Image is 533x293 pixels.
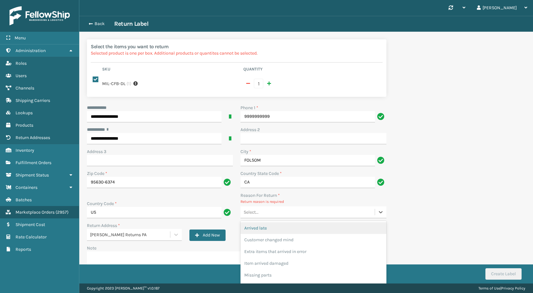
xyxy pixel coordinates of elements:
[87,283,160,293] p: Copyright 2023 [PERSON_NAME]™ v 1.0.187
[127,80,131,87] span: ( 1 )
[87,245,96,251] label: Note
[189,230,226,241] button: Add New
[240,104,258,111] label: Phone 1
[240,281,386,293] div: Not as described
[240,126,260,133] label: Address 2
[91,50,383,57] p: Selected product is one per box. Additional products or quantites cannot be selected.
[16,172,49,178] span: Shipment Status
[16,73,27,78] span: Users
[16,222,45,227] span: Shipment Cost
[16,135,50,140] span: Return Addresses
[240,257,386,269] div: Item arrived damaged
[16,85,34,91] span: Channels
[240,246,386,257] div: Extra items that arrived in error
[16,185,37,190] span: Containers
[478,283,525,293] div: |
[16,210,55,215] span: Marketplace Orders
[240,192,280,199] label: Reason For Return
[478,286,500,290] a: Terms of Use
[16,247,31,252] span: Reports
[240,199,386,204] p: Return reason is required
[15,35,26,41] span: Menu
[102,80,126,87] label: MIL-CFB-DL
[240,148,251,155] label: City
[87,170,107,177] label: Zip Code
[240,269,386,281] div: Missing parts
[87,222,120,229] label: Return Address
[85,21,114,27] button: Back
[244,209,259,216] div: Select...
[16,197,32,203] span: Batches
[240,234,386,246] div: Customer changed mind
[16,148,34,153] span: Inventory
[16,234,47,240] span: Rate Calculator
[16,61,27,66] span: Roles
[240,222,386,234] div: Arrived late
[56,210,69,215] span: ( 2957 )
[100,66,241,74] th: Sku
[16,98,50,103] span: Shipping Carriers
[87,200,117,207] label: Country Code
[16,123,33,128] span: Products
[90,231,171,238] div: [PERSON_NAME] Returns PA
[240,170,282,177] label: Country State Code
[501,286,525,290] a: Privacy Policy
[10,6,70,25] img: logo
[16,110,33,116] span: Lookups
[87,148,106,155] label: Address 3
[485,268,522,280] button: Create Label
[16,48,46,53] span: Administration
[91,43,383,50] h2: Select the items you want to return
[241,66,383,74] th: Quantity
[114,20,148,28] h3: Return Label
[16,160,51,165] span: Fulfillment Orders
